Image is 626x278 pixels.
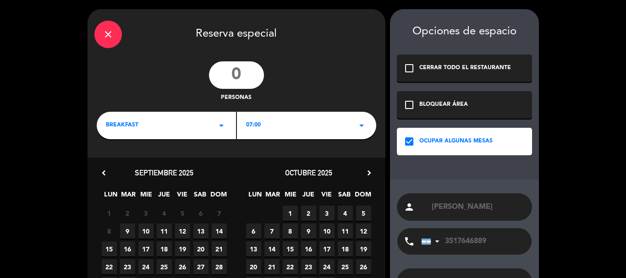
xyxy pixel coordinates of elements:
input: Nombre [431,201,525,213]
i: chevron_left [99,168,109,178]
span: 13 [193,223,209,239]
span: 18 [157,241,172,256]
div: BLOQUEAR ÁREA [419,100,468,109]
span: 12 [356,223,371,239]
span: VIE [175,189,190,204]
i: check_box [404,136,415,147]
span: MAR [265,189,280,204]
span: 26 [356,259,371,274]
span: 22 [102,259,117,274]
span: 14 [264,241,280,256]
i: person [404,202,415,213]
span: 20 [193,241,209,256]
span: 4 [157,206,172,221]
span: 16 [120,241,135,256]
span: 17 [319,241,335,256]
div: OCUPAR ALGUNAS MESAS [419,137,493,146]
span: 24 [319,259,335,274]
span: 25 [338,259,353,274]
i: chevron_right [364,168,374,178]
span: SAB [337,189,352,204]
input: 0 [209,61,264,89]
span: 07:00 [246,121,261,130]
span: 28 [212,259,227,274]
span: 5 [356,206,371,221]
div: Opciones de espacio [397,25,532,38]
span: octubre 2025 [285,168,332,177]
span: 15 [102,241,117,256]
span: 12 [175,223,190,239]
span: 6 [246,223,261,239]
span: 13 [246,241,261,256]
i: close [103,29,114,40]
span: 11 [157,223,172,239]
span: BREAKFAST [106,121,138,130]
span: 19 [356,241,371,256]
span: personas [221,93,252,103]
span: 1 [283,206,298,221]
span: 17 [138,241,154,256]
span: MAR [121,189,136,204]
span: DOM [210,189,225,204]
span: 1 [102,206,117,221]
span: septiembre 2025 [135,168,193,177]
span: MIE [283,189,298,204]
i: arrow_drop_down [356,120,367,131]
span: 3 [138,206,154,221]
span: 2 [120,206,135,221]
span: 23 [301,259,316,274]
i: check_box_outline_blank [404,99,415,110]
span: 9 [301,223,316,239]
span: 19 [175,241,190,256]
div: Argentina: +54 [422,229,443,254]
i: arrow_drop_down [216,120,227,131]
span: 20 [246,259,261,274]
span: 16 [301,241,316,256]
span: 4 [338,206,353,221]
span: 23 [120,259,135,274]
i: check_box_outline_blank [404,63,415,74]
span: 2 [301,206,316,221]
span: 8 [283,223,298,239]
span: 24 [138,259,154,274]
i: phone [404,236,415,247]
span: 18 [338,241,353,256]
span: 22 [283,259,298,274]
span: MIE [139,189,154,204]
span: JUE [157,189,172,204]
span: 21 [264,259,280,274]
span: 3 [319,206,335,221]
div: CERRAR TODO EL RESTAURANTE [419,64,511,73]
span: 9 [120,223,135,239]
span: 27 [193,259,209,274]
span: 5 [175,206,190,221]
span: JUE [301,189,316,204]
span: 6 [193,206,209,221]
span: VIE [319,189,334,204]
span: LUN [103,189,118,204]
div: Reserva especial [88,9,385,57]
span: 7 [264,223,280,239]
input: Teléfono [421,228,522,255]
span: DOM [355,189,370,204]
span: 10 [138,223,154,239]
span: 8 [102,223,117,239]
span: 11 [338,223,353,239]
span: SAB [192,189,208,204]
span: 26 [175,259,190,274]
span: 25 [157,259,172,274]
span: 15 [283,241,298,256]
span: 14 [212,223,227,239]
span: 21 [212,241,227,256]
span: 10 [319,223,335,239]
span: LUN [247,189,263,204]
span: 7 [212,206,227,221]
